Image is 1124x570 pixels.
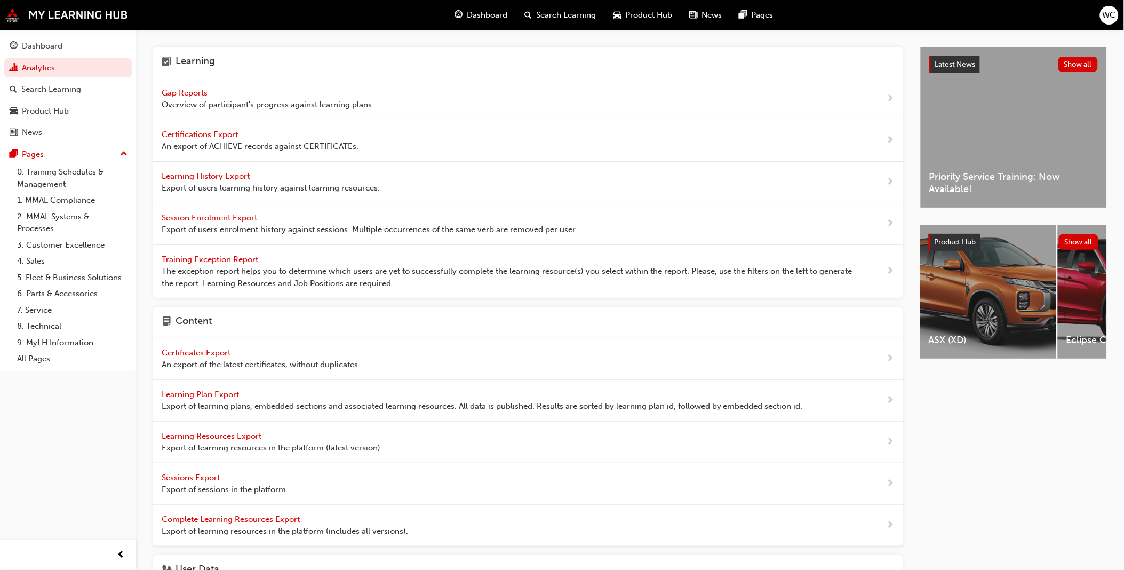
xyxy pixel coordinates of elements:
[153,380,903,422] a: Learning Plan Export Export of learning plans, embedded sections and associated learning resource...
[4,145,132,164] button: Pages
[162,140,358,153] span: An export of ACHIEVE records against CERTIFICATEs.
[929,56,1098,73] a: Latest NewsShow all
[162,359,360,371] span: An export of the latest certificates, without duplicates.
[153,203,903,245] a: Session Enrolment Export Export of users enrolment history against sessions. Multiple occurrences...
[162,213,259,223] span: Session Enrolment Export
[10,107,18,116] span: car-icon
[13,302,132,319] a: 7. Service
[467,9,508,21] span: Dashboard
[1059,234,1099,250] button: Show all
[4,58,132,78] a: Analytics
[731,4,782,26] a: pages-iconPages
[702,9,722,21] span: News
[1100,6,1119,25] button: WC
[516,4,605,26] a: search-iconSearch Learning
[10,64,18,73] span: chart-icon
[162,442,382,454] span: Export of learning resources in the platform (latest version).
[887,217,895,231] span: next-icon
[22,148,44,161] div: Pages
[117,549,125,562] span: prev-icon
[4,80,132,99] a: Search Learning
[13,286,132,302] a: 6. Parts & Accessories
[162,431,264,441] span: Learning Resources Export
[162,224,577,236] span: Export of users enrolment history against sessions. Multiple occurrences of the same verb are rem...
[739,9,747,22] span: pages-icon
[22,126,42,139] div: News
[935,60,976,69] span: Latest News
[626,9,673,21] span: Product Hub
[162,265,852,289] span: The exception report helps you to determine which users are yet to successfully complete the lear...
[162,484,288,496] span: Export of sessions in the platform.
[13,253,132,270] a: 4. Sales
[21,83,81,96] div: Search Learning
[447,4,516,26] a: guage-iconDashboard
[920,225,1056,359] a: ASX (XD)
[22,105,69,117] div: Product Hub
[22,40,62,52] div: Dashboard
[10,150,18,160] span: pages-icon
[929,334,1048,346] span: ASX (XD)
[10,42,18,51] span: guage-icon
[4,101,132,121] a: Product Hub
[5,8,128,22] img: mmal
[176,315,212,329] h4: Content
[153,78,903,120] a: Gap Reports Overview of participant's progress against learning plans.next-icon
[120,147,127,161] span: up-icon
[153,245,903,299] a: Training Exception Report The exception report helps you to determine which users are yet to succ...
[887,477,895,490] span: next-icon
[162,99,374,111] span: Overview of participant's progress against learning plans.
[162,56,171,69] span: learning-icon
[153,162,903,203] a: Learning History Export Export of users learning history against learning resources.next-icon
[887,92,895,106] span: next-icon
[935,237,976,247] span: Product Hub
[887,134,895,147] span: next-icon
[162,171,252,181] span: Learning History Export
[887,352,895,366] span: next-icon
[153,120,903,162] a: Certifications Export An export of ACHIEVE records against CERTIFICATEs.next-icon
[13,318,132,335] a: 8. Technical
[4,36,132,56] a: Dashboard
[162,182,380,194] span: Export of users learning history against learning resources.
[887,176,895,189] span: next-icon
[752,9,774,21] span: Pages
[162,473,222,482] span: Sessions Export
[162,525,408,537] span: Export of learning resources in the platform (includes all versions).
[162,390,241,399] span: Learning Plan Export
[681,4,731,26] a: news-iconNews
[525,9,532,22] span: search-icon
[690,9,698,22] span: news-icon
[13,209,132,237] a: 2. MMAL Systems & Processes
[162,514,302,524] span: Complete Learning Resources Export
[13,192,132,209] a: 1. MMAL Compliance
[4,123,132,142] a: News
[929,234,1098,251] a: Product HubShow all
[162,130,240,139] span: Certifications Export
[13,237,132,254] a: 3. Customer Excellence
[176,56,215,69] h4: Learning
[537,9,596,21] span: Search Learning
[162,348,233,358] span: Certificates Export
[887,436,895,449] span: next-icon
[153,505,903,547] a: Complete Learning Resources Export Export of learning resources in the platform (includes all ver...
[1103,9,1116,21] span: WC
[4,34,132,145] button: DashboardAnalyticsSearch LearningProduct HubNews
[10,85,17,94] span: search-icon
[162,315,171,329] span: page-icon
[162,400,803,413] span: Export of learning plans, embedded sections and associated learning resources. All data is publis...
[605,4,681,26] a: car-iconProduct Hub
[920,47,1107,208] a: Latest NewsShow allPriority Service Training: Now Available!
[153,422,903,463] a: Learning Resources Export Export of learning resources in the platform (latest version).next-icon
[162,88,210,98] span: Gap Reports
[13,270,132,286] a: 5. Fleet & Business Solutions
[929,171,1098,195] span: Priority Service Training: Now Available!
[887,519,895,532] span: next-icon
[1058,57,1098,72] button: Show all
[13,351,132,367] a: All Pages
[613,9,621,22] span: car-icon
[10,128,18,138] span: news-icon
[13,335,132,351] a: 9. MyLH Information
[455,9,463,22] span: guage-icon
[887,394,895,407] span: next-icon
